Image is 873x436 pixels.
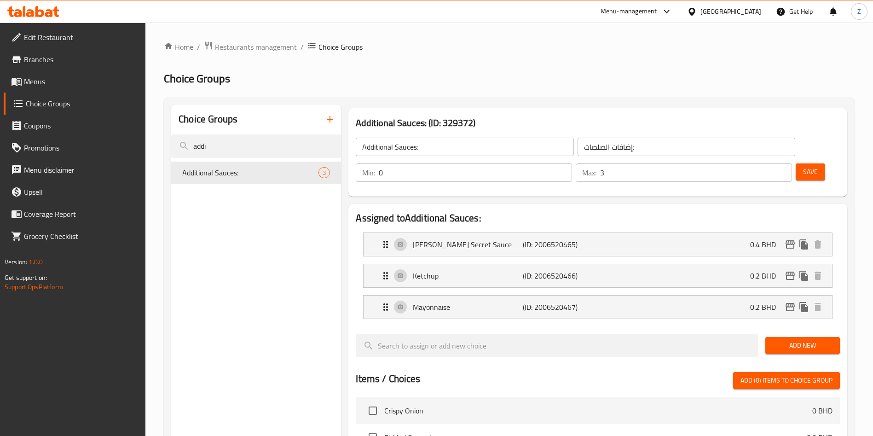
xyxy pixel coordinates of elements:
[24,54,139,65] span: Branches
[740,375,833,386] span: Add (0) items to choice group
[164,41,855,53] nav: breadcrumb
[24,209,139,220] span: Coverage Report
[356,211,840,225] h2: Assigned to Additional Sauces:
[582,167,596,178] p: Max:
[5,281,63,293] a: Support.OpsPlatform
[364,264,832,287] div: Expand
[733,372,840,389] button: Add (0) items to choice group
[24,231,139,242] span: Grocery Checklist
[523,239,596,250] p: (ID: 2006520465)
[24,32,139,43] span: Edit Restaurant
[750,302,783,313] p: 0.2 BHD
[523,270,596,281] p: (ID: 2006520466)
[413,239,522,250] p: [PERSON_NAME] Secret Sauce
[356,229,840,260] li: Expand
[356,116,840,130] h3: Additional Sauces: (ID: 329372)
[24,142,139,153] span: Promotions
[318,167,330,178] div: Choices
[4,225,146,247] a: Grocery Checklist
[164,68,230,89] span: Choice Groups
[356,372,420,386] h2: Items / Choices
[797,300,811,314] button: duplicate
[413,302,522,313] p: Mayonnaise
[4,115,146,137] a: Coupons
[783,269,797,283] button: edit
[783,300,797,314] button: edit
[171,134,341,158] input: search
[29,256,43,268] span: 1.0.0
[4,203,146,225] a: Coverage Report
[811,300,825,314] button: delete
[797,269,811,283] button: duplicate
[171,162,341,184] div: Additional Sauces:3
[4,70,146,93] a: Menus
[319,169,330,177] span: 3
[364,296,832,319] div: Expand
[215,41,297,52] span: Restaurants management
[24,120,139,131] span: Coupons
[4,93,146,115] a: Choice Groups
[750,239,783,250] p: 0.4 BHD
[301,41,304,52] li: /
[4,48,146,70] a: Branches
[812,405,833,416] p: 0 BHD
[601,6,657,17] div: Menu-management
[318,41,363,52] span: Choice Groups
[204,41,297,53] a: Restaurants management
[182,167,318,178] span: Additional Sauces:
[765,337,840,354] button: Add New
[773,340,833,351] span: Add New
[811,269,825,283] button: delete
[811,238,825,251] button: delete
[384,405,812,416] span: Crispy Onion
[803,166,818,178] span: Save
[4,181,146,203] a: Upsell
[413,270,522,281] p: Ketchup
[24,186,139,198] span: Upsell
[4,26,146,48] a: Edit Restaurant
[750,270,783,281] p: 0.2 BHD
[523,302,596,313] p: (ID: 2006520467)
[164,41,193,52] a: Home
[700,6,761,17] div: [GEOGRAPHIC_DATA]
[364,233,832,256] div: Expand
[356,291,840,323] li: Expand
[26,98,139,109] span: Choice Groups
[356,334,758,357] input: search
[24,164,139,175] span: Menu disclaimer
[197,41,200,52] li: /
[783,238,797,251] button: edit
[24,76,139,87] span: Menus
[5,272,47,284] span: Get support on:
[179,112,237,126] h2: Choice Groups
[4,137,146,159] a: Promotions
[5,256,27,268] span: Version:
[796,163,825,180] button: Save
[362,167,375,178] p: Min:
[356,260,840,291] li: Expand
[797,238,811,251] button: duplicate
[857,6,861,17] span: Z
[4,159,146,181] a: Menu disclaimer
